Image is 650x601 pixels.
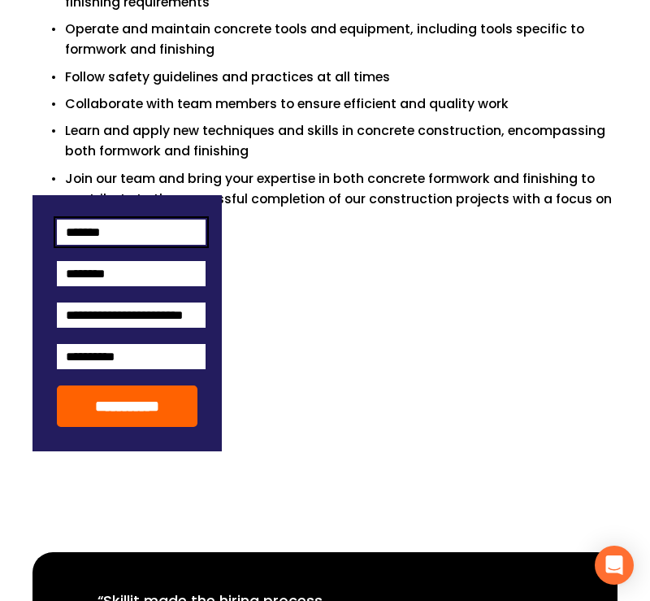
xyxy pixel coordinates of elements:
p: Operate and maintain concrete tools and equipment, including tools specific to formwork and finis... [65,19,617,60]
div: Open Intercom Messenger [595,546,634,585]
p: Join our team and bring your expertise in both concrete formwork and finishing to contribute to t... [65,168,617,230]
p: Follow safety guidelines and practices at all times [65,67,617,87]
p: Learn and apply new techniques and skills in concrete construction, encompassing both formwork an... [65,120,617,162]
p: Collaborate with team members to ensure efficient and quality work [65,94,617,114]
